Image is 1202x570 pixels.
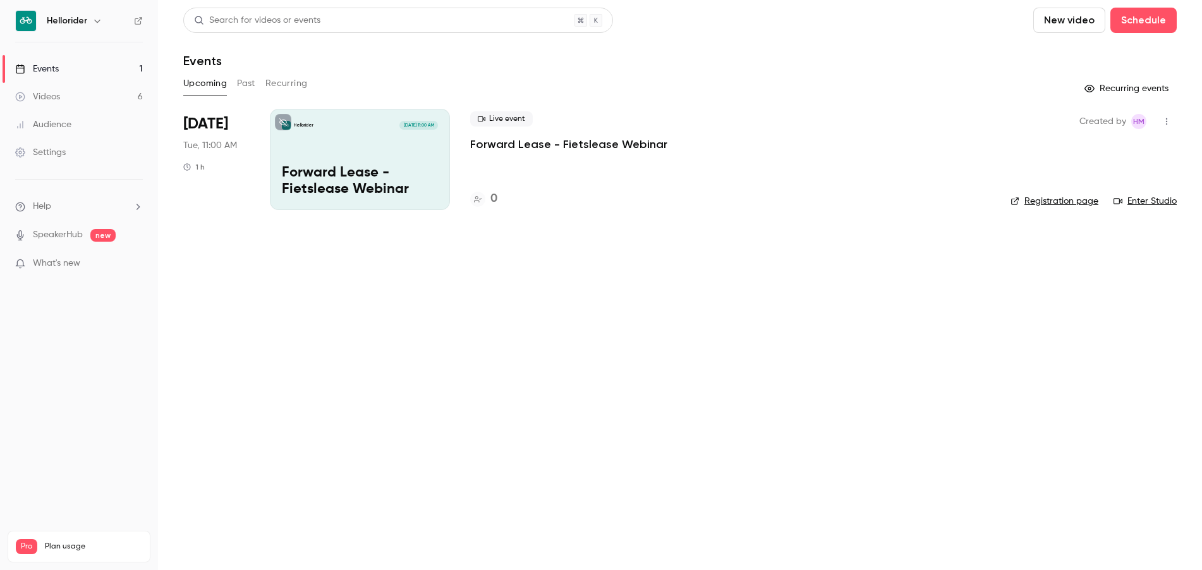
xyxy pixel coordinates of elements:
span: Live event [470,111,533,127]
div: Search for videos or events [194,14,320,27]
button: Schedule [1110,8,1177,33]
a: 0 [470,190,497,208]
a: Forward Lease - Fietslease Webinar [470,137,667,152]
button: Past [237,73,255,94]
span: [DATE] [183,114,228,134]
div: 1 h [183,162,205,172]
span: new [90,229,116,242]
span: [DATE] 11:00 AM [399,121,437,130]
p: Forward Lease - Fietslease Webinar [282,165,438,198]
button: Recurring events [1079,78,1177,99]
a: SpeakerHub [33,228,83,242]
a: Registration page [1011,195,1098,208]
div: Settings [15,146,66,159]
button: Upcoming [183,73,227,94]
button: New video [1033,8,1105,33]
img: Hellorider [16,11,36,31]
li: help-dropdown-opener [15,200,143,213]
a: Enter Studio [1114,195,1177,208]
span: Plan usage [45,542,142,552]
p: Hellorider [294,122,313,128]
h1: Events [183,53,222,68]
h6: Hellorider [47,15,87,27]
span: What's new [33,257,80,270]
span: Pro [16,539,37,554]
button: Recurring [265,73,308,94]
div: Events [15,63,59,75]
div: Oct 21 Tue, 11:00 AM (Europe/Amsterdam) [183,109,250,210]
span: Tue, 11:00 AM [183,139,237,152]
h4: 0 [490,190,497,208]
span: Created by [1079,114,1126,129]
iframe: Noticeable Trigger [128,258,143,270]
div: Videos [15,90,60,103]
span: Help [33,200,51,213]
a: Forward Lease - Fietslease WebinarHellorider[DATE] 11:00 AMForward Lease - Fietslease Webinar [270,109,450,210]
div: Audience [15,118,71,131]
span: Heleen Mostert [1131,114,1146,129]
span: HM [1133,114,1144,129]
